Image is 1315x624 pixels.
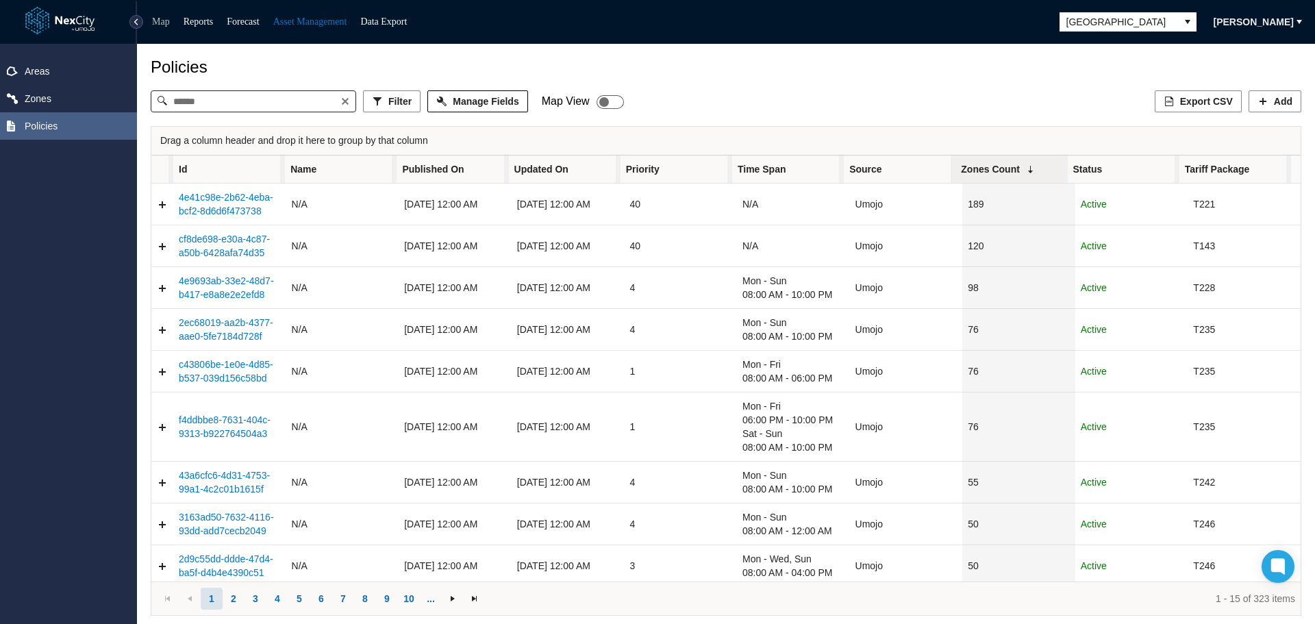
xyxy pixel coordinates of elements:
[227,16,259,27] a: Forecast
[399,392,512,462] td: [DATE] 12:00 AM
[398,588,420,610] button: Page 10
[962,267,1075,309] td: 98
[249,592,262,606] span: 3
[512,351,625,392] td: [DATE] 12:00 AM
[849,162,881,176] span: Source
[742,316,844,329] span: Mon - Sun
[399,351,512,392] td: [DATE] 12:00 AM
[512,225,625,267] td: [DATE] 12:00 AM
[7,121,15,132] img: policies.svg
[402,592,416,606] span: 10
[1081,366,1107,377] span: Active
[624,503,737,545] td: 4
[512,267,625,309] td: [DATE] 12:00 AM
[1188,503,1301,545] td: T246
[286,309,399,351] td: N/A
[179,275,274,300] a: 4e9693ab-33e2-48d7-b417-e8a8e2e2efd8
[1179,12,1197,32] button: select
[742,274,844,288] span: Mon - Sun
[742,552,844,566] span: Mon - Wed, Sun
[742,358,844,371] span: Mon - Fri
[737,184,850,225] td: N/A
[512,392,625,462] td: [DATE] 12:00 AM
[360,16,407,27] a: Data Export
[624,225,737,267] td: 40
[742,371,844,385] span: 08:00 AM - 06:00 PM
[742,524,844,538] span: 08:00 AM - 12:00 AM
[160,127,1292,155] div: Drag a column header and drop it here to group by that column
[1081,519,1107,529] span: Active
[624,309,737,351] td: 4
[286,267,399,309] td: N/A
[742,329,844,343] span: 08:00 AM - 10:00 PM
[151,127,1301,155] div: Group panel
[354,588,376,610] button: Page 8
[742,482,844,496] span: 08:00 AM - 10:00 PM
[850,267,963,309] td: Umojo
[205,592,218,606] span: 1
[157,240,168,251] a: Expand detail row
[227,592,240,606] span: 2
[399,545,512,587] td: [DATE] 12:00 AM
[157,366,168,377] a: Expand detail row
[742,399,844,413] span: Mon - Fri
[7,66,18,76] img: areas.svg
[624,545,737,587] td: 3
[223,588,245,610] button: Page 2
[962,545,1075,587] td: 50
[157,519,168,529] a: Expand detail row
[399,225,512,267] td: [DATE] 12:00 AM
[157,477,168,488] a: Expand detail row
[286,351,399,392] td: N/A
[151,58,1301,77] div: Policies
[179,192,273,216] a: 4e41c98e-2b62-4eba-bcf2-8d6d6f473738
[962,184,1075,225] td: 189
[1188,267,1301,309] td: T228
[286,392,399,462] td: N/A
[157,324,168,335] a: Expand detail row
[512,545,625,587] td: [DATE] 12:00 AM
[962,462,1075,503] td: 55
[464,588,486,610] button: Go to the last page
[624,462,737,503] td: 4
[292,592,306,606] span: 5
[624,184,737,225] td: 40
[850,545,963,587] td: Umojo
[850,351,963,392] td: Umojo
[742,510,844,524] span: Mon - Sun
[201,588,223,610] button: Page 1
[512,462,625,503] td: [DATE] 12:00 AM
[742,427,844,440] span: Sat - Sun
[1188,309,1301,351] td: T235
[742,413,844,427] span: 06:00 PM - 10:00 PM
[512,184,625,225] td: [DATE] 12:00 AM
[266,588,288,610] button: Page 4
[151,155,1301,582] div: Table
[850,392,963,462] td: Umojo
[152,16,170,27] a: Map
[542,90,624,112] span: Map View
[512,309,625,351] td: [DATE] 12:00 AM
[1081,421,1107,432] span: Active
[1249,90,1301,112] button: Add
[179,553,273,578] a: 2d9c55dd-ddde-47d4-ba5f-d4b4e4390c51
[388,95,412,108] span: Filter
[1081,324,1107,335] span: Active
[626,162,660,176] span: Priority
[157,421,168,432] a: Expand detail row
[1188,392,1301,462] td: T235
[245,588,266,610] button: Page 3
[399,503,512,545] td: [DATE] 12:00 AM
[1081,477,1107,488] span: Active
[314,592,328,606] span: 6
[184,16,214,27] a: Reports
[850,503,963,545] td: Umojo
[1188,545,1301,587] td: T246
[273,16,347,27] a: Asset Management
[850,225,963,267] td: Umojo
[742,566,844,579] span: 08:00 AM - 04:00 PM
[742,469,844,482] span: Mon - Sun
[962,392,1075,462] td: 76
[427,90,527,112] button: Manage Fields
[399,184,512,225] td: [DATE] 12:00 AM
